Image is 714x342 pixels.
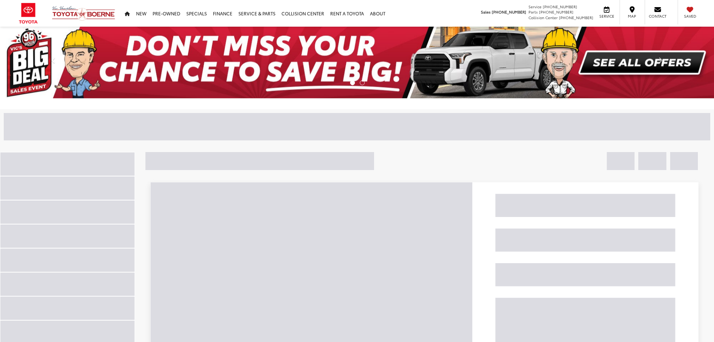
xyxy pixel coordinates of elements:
[528,15,558,20] span: Collision Center
[598,14,615,19] span: Service
[682,14,698,19] span: Saved
[528,4,542,9] span: Service
[624,14,640,19] span: Map
[559,15,593,20] span: [PHONE_NUMBER]
[52,6,115,21] img: Vic Vaughan Toyota of Boerne
[528,9,538,15] span: Parts
[539,9,573,15] span: [PHONE_NUMBER]
[481,9,491,15] span: Sales
[649,14,666,19] span: Contact
[543,4,577,9] span: [PHONE_NUMBER]
[492,9,526,15] span: [PHONE_NUMBER]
